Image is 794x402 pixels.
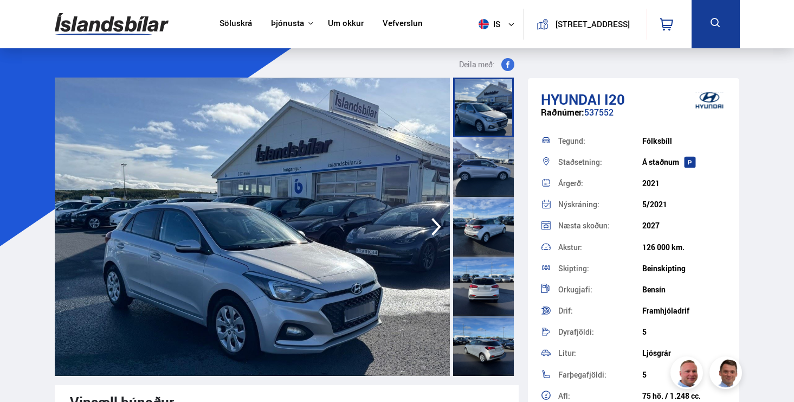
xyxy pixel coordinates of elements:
div: 75 hö. / 1.248 cc. [642,392,726,400]
img: siFngHWaQ9KaOqBr.png [672,358,705,391]
div: Fólksbíll [642,137,726,145]
div: Næsta skoðun: [558,222,642,229]
div: Akstur: [558,244,642,251]
div: 537552 [541,107,726,129]
div: Bensín [642,285,726,294]
a: Vefverslun [383,18,423,30]
div: 5 [642,371,726,379]
div: Staðsetning: [558,158,642,166]
button: Deila með: [455,58,519,71]
img: brand logo [688,84,731,117]
div: 2027 [642,221,726,230]
span: is [474,19,501,29]
span: i20 [604,90,625,109]
div: Nýskráning: [558,201,642,208]
div: 5/2021 [642,200,726,209]
div: Farþegafjöldi: [558,371,642,379]
a: Söluskrá [220,18,252,30]
a: [STREET_ADDRESS] [530,9,640,40]
span: Deila með: [459,58,495,71]
img: G0Ugv5HjCgRt.svg [55,7,169,42]
button: Þjónusta [271,18,304,29]
div: 126 000 km. [642,243,726,252]
div: 2021 [642,179,726,188]
div: Beinskipting [642,264,726,273]
div: Árgerð: [558,180,642,187]
div: Orkugjafi: [558,286,642,293]
img: svg+xml;base64,PHN2ZyB4bWxucz0iaHR0cDovL3d3dy53My5vcmcvMjAwMC9zdmciIHdpZHRoPSI1MTIiIGhlaWdodD0iNT... [479,19,489,29]
img: 3598670.jpeg [55,78,450,376]
span: Hyundai [541,90,601,109]
div: Framhjóladrif [642,307,726,315]
div: Á staðnum [642,158,726,167]
div: Afl: [558,392,642,400]
div: 5 [642,328,726,336]
img: FbJEzSuNWCJXmdc-.webp [711,358,744,391]
div: Skipting: [558,265,642,272]
button: is [474,8,523,40]
div: Drif: [558,307,642,315]
div: Litur: [558,349,642,357]
button: [STREET_ADDRESS] [553,20,632,29]
a: Um okkur [328,18,364,30]
span: Raðnúmer: [541,106,584,118]
div: Tegund: [558,137,642,145]
div: Ljósgrár [642,349,726,358]
div: Dyrafjöldi: [558,328,642,336]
